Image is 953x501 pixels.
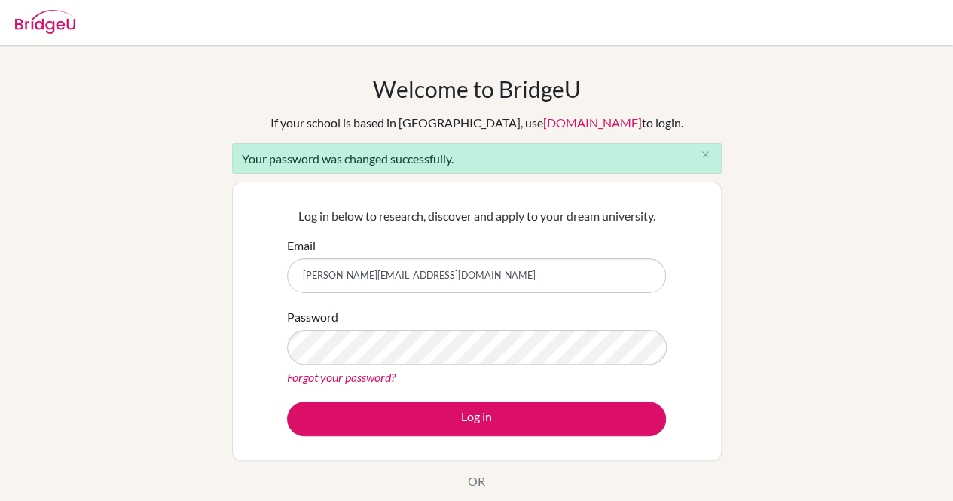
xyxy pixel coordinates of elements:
button: Log in [287,402,666,436]
a: Forgot your password? [287,370,396,384]
label: Password [287,308,338,326]
div: Your password was changed successfully. [232,143,722,174]
img: Bridge-U [15,10,75,34]
p: Log in below to research, discover and apply to your dream university. [287,207,666,225]
label: Email [287,237,316,255]
a: [DOMAIN_NAME] [543,115,642,130]
p: OR [468,472,485,490]
h1: Welcome to BridgeU [373,75,581,102]
button: Close [691,144,721,166]
i: close [700,149,711,160]
div: If your school is based in [GEOGRAPHIC_DATA], use to login. [270,114,683,132]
